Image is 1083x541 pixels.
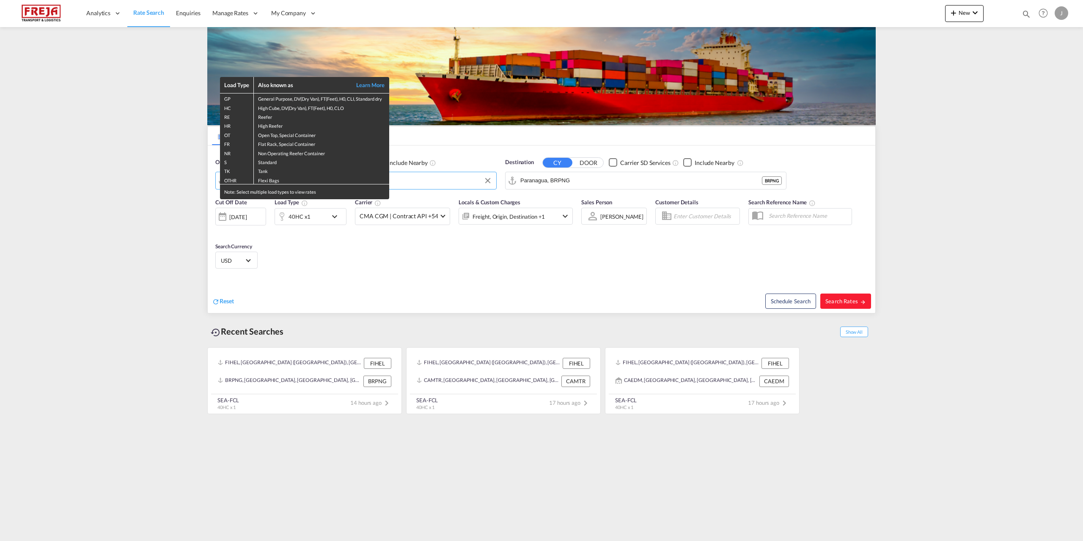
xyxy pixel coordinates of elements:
a: Learn More [347,81,385,89]
div: Also known as [258,81,347,89]
td: Standard [254,157,389,166]
td: GP [220,93,254,103]
td: Non Operating Reefer Container [254,148,389,157]
td: NR [220,148,254,157]
td: Flexi Bags [254,175,389,184]
td: RE [220,112,254,121]
td: OTHR [220,175,254,184]
td: HC [220,103,254,112]
td: General Purpose, DV(Dry Van), FT(Feet), H0, CLI, Standard dry [254,93,389,103]
td: Flat Rack, Special Container [254,139,389,148]
div: Note: Select multiple load types to view rates [220,184,389,199]
th: Load Type [220,77,254,93]
td: TK [220,166,254,175]
td: OT [220,130,254,139]
td: High Reefer [254,121,389,129]
td: FR [220,139,254,148]
td: Reefer [254,112,389,121]
td: HR [220,121,254,129]
td: High Cube, DV(Dry Van), FT(Feet), H0, CLO [254,103,389,112]
td: S [220,157,254,166]
td: Open Top, Special Container [254,130,389,139]
td: Tank [254,166,389,175]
